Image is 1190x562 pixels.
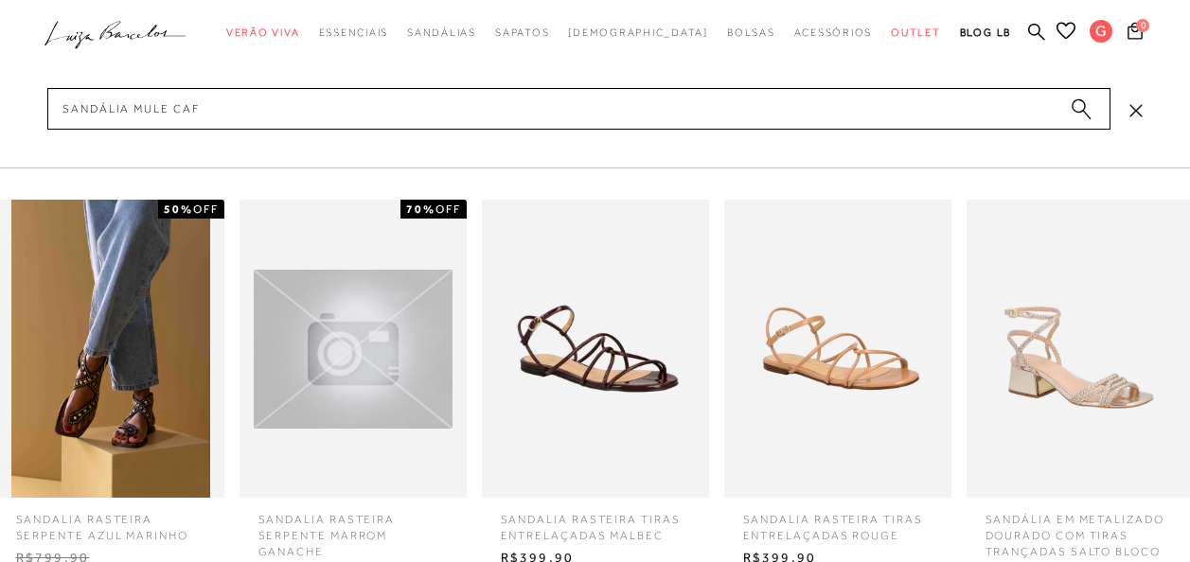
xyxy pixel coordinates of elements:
span: OFF [193,202,219,216]
span: BLOG LB [960,26,1011,38]
a: categoryNavScreenReaderText [891,15,941,50]
span: SANDALIA RASTEIRA TIRAS ENTRELAÇADAS ROUGE [729,498,947,544]
input: Buscar. [47,88,1110,130]
span: Sapatos [495,26,549,38]
img: SANDALIA RASTEIRA TIRAS ENTRELAÇADAS ROUGE [724,200,951,498]
span: OFF [435,202,461,216]
span: Outlet [891,26,941,38]
button: 0 [1122,21,1148,46]
span: Sandalia rasteira serpente marrom ganache [244,498,462,559]
span: [DEMOGRAPHIC_DATA] [568,26,708,38]
span: G [1090,20,1112,43]
img: Sandalia rasteira serpente marrom ganache [240,270,467,429]
span: SANDALIA RASTEIRA TIRAS ENTRELAÇADAS MALBEC [487,498,704,544]
a: categoryNavScreenReaderText [727,15,775,50]
a: categoryNavScreenReaderText [319,15,389,50]
a: BLOG LB [960,15,1011,50]
a: categoryNavScreenReaderText [226,15,300,50]
span: SANDÁLIA EM METALIZADO DOURADO COM TIRAS TRANÇADAS SALTO BLOCO [971,498,1189,559]
img: SANDALIA RASTEIRA TIRAS ENTRELAÇADAS MALBEC [482,200,709,498]
a: categoryNavScreenReaderText [495,15,549,50]
span: Sandálias [407,26,476,38]
span: Sandalia rasteira serpente azul marinho [2,498,220,544]
span: Acessórios [794,26,873,38]
span: Essenciais [319,26,389,38]
span: Bolsas [727,26,775,38]
button: G [1081,19,1122,48]
strong: 50% [164,202,193,216]
span: 0 [1136,19,1149,32]
a: categoryNavScreenReaderText [794,15,873,50]
strong: 70% [406,202,435,216]
a: noSubCategoriesText [568,15,708,50]
a: categoryNavScreenReaderText [407,15,476,50]
span: Verão Viva [226,26,300,38]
